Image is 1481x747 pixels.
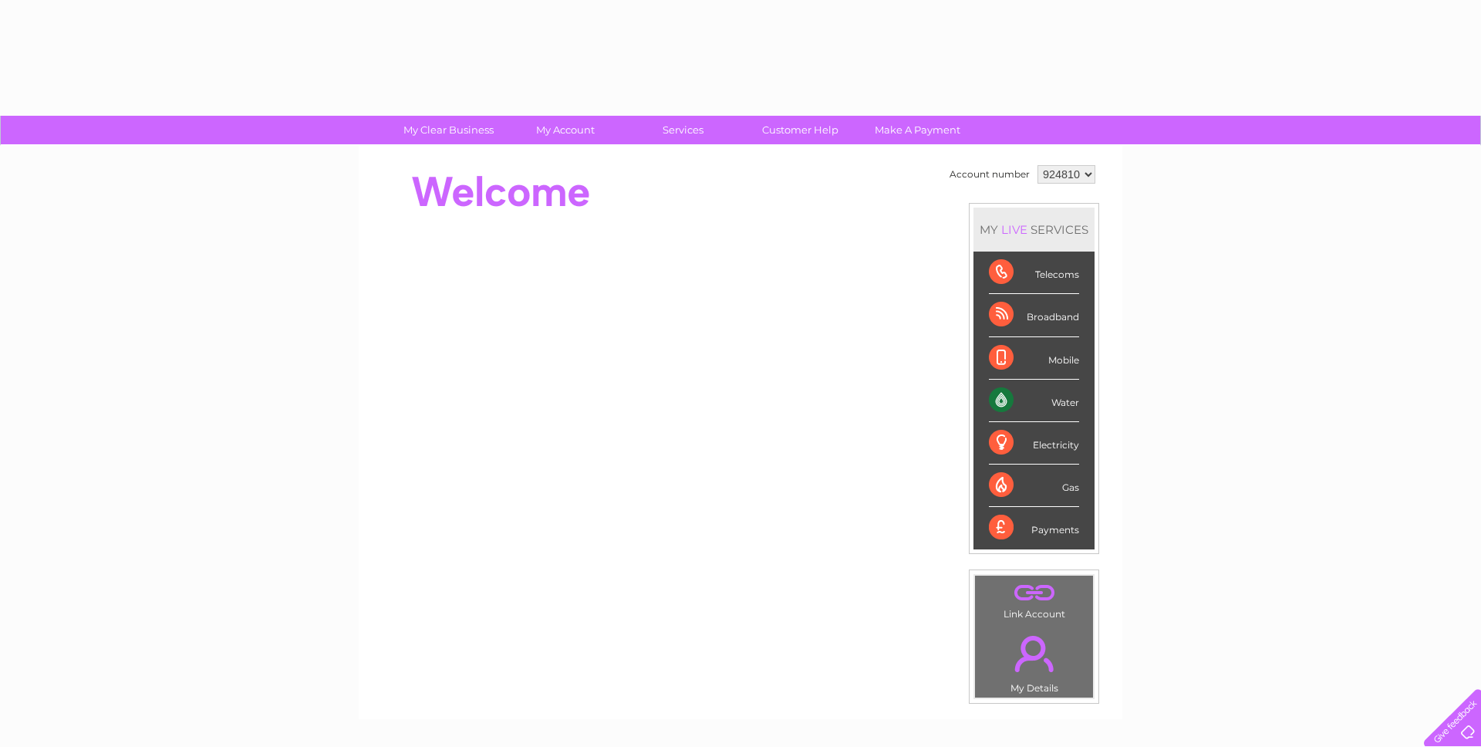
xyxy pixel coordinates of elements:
[989,422,1079,465] div: Electricity
[974,575,1094,624] td: Link Account
[979,627,1089,681] a: .
[974,623,1094,698] td: My Details
[619,116,747,144] a: Services
[946,161,1034,188] td: Account number
[973,208,1095,252] div: MY SERVICES
[989,380,1079,422] div: Water
[502,116,629,144] a: My Account
[854,116,981,144] a: Make A Payment
[989,465,1079,507] div: Gas
[989,294,1079,336] div: Broadband
[989,252,1079,294] div: Telecoms
[979,580,1089,607] a: .
[385,116,512,144] a: My Clear Business
[989,337,1079,380] div: Mobile
[737,116,864,144] a: Customer Help
[998,222,1031,237] div: LIVE
[989,507,1079,549] div: Payments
